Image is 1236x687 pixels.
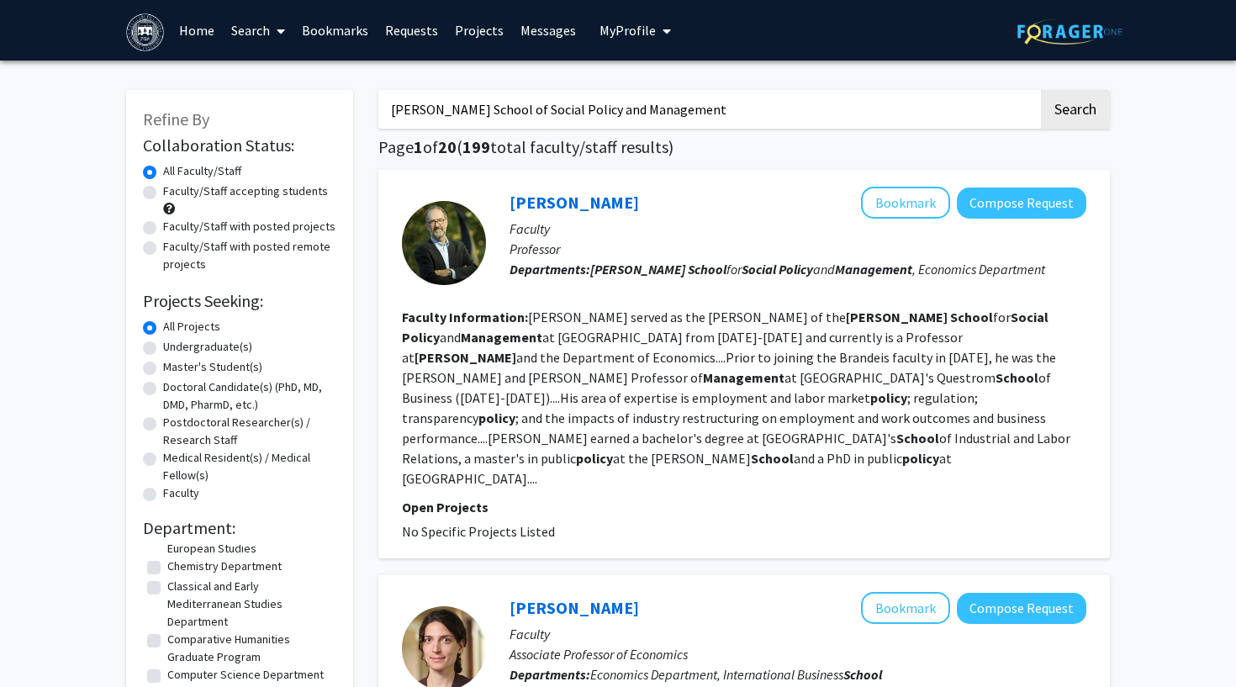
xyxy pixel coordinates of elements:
label: Faculty/Staff with posted projects [163,218,335,235]
span: My Profile [600,22,656,39]
a: Bookmarks [293,1,377,60]
a: [PERSON_NAME] [510,192,639,213]
label: Undergraduate(s) [163,338,252,356]
button: Search [1041,90,1110,129]
span: Economics Department, International Business [590,666,882,683]
iframe: Chat [13,611,71,674]
b: School [996,369,1038,386]
b: School [950,309,993,325]
p: Faculty [510,219,1086,239]
a: [PERSON_NAME] [510,597,639,618]
button: Compose Request to David Weil [957,188,1086,219]
h1: Page of ( total faculty/staff results) [378,137,1110,157]
label: Faculty/Staff with posted remote projects [163,238,336,273]
b: School [896,430,939,447]
b: Policy [779,261,813,277]
b: policy [576,450,613,467]
button: Add Maya Eden to Bookmarks [861,592,950,624]
b: policy [478,410,515,426]
b: School [751,450,794,467]
p: Faculty [510,624,1086,644]
p: Professor [510,239,1086,259]
a: Projects [446,1,512,60]
b: [PERSON_NAME] [415,349,516,366]
label: Faculty [163,484,199,502]
b: Departments: [510,666,590,683]
label: Master's Student(s) [163,358,262,376]
b: policy [870,389,907,406]
h2: Projects Seeking: [143,291,336,311]
a: Messages [512,1,584,60]
span: 1 [414,136,423,157]
b: Faculty Information: [402,309,528,325]
a: Search [223,1,293,60]
img: Brandeis University Logo [126,13,164,51]
label: Chemistry Department [167,558,282,575]
span: No Specific Projects Listed [402,523,555,540]
label: Medical Resident(s) / Medical Fellow(s) [163,449,336,484]
b: Management [835,261,912,277]
b: Management [461,329,542,346]
span: 20 [438,136,457,157]
label: Comparative Humanities Graduate Program [167,631,332,666]
label: Postdoctoral Researcher(s) / Research Staff [163,414,336,449]
label: Classical and Early Mediterranean Studies Department [167,578,332,631]
p: Associate Professor of Economics [510,644,1086,664]
a: Home [171,1,223,60]
a: Requests [377,1,446,60]
label: Computer Science Department [167,666,324,684]
span: 199 [462,136,490,157]
h2: Collaboration Status: [143,135,336,156]
b: Social [1011,309,1048,325]
label: Faculty/Staff accepting students [163,182,328,200]
b: Social [742,261,776,277]
label: All Projects [163,318,220,336]
b: Departments: [510,261,590,277]
p: Open Projects [402,497,1086,517]
b: [PERSON_NAME] [846,309,948,325]
b: School [688,261,726,277]
button: Add David Weil to Bookmarks [861,187,950,219]
label: Doctoral Candidate(s) (PhD, MD, DMD, PharmD, etc.) [163,378,336,414]
label: All Faculty/Staff [163,162,241,180]
h2: Department: [143,518,336,538]
b: [PERSON_NAME] [590,261,685,277]
img: ForagerOne Logo [1017,18,1122,45]
b: Management [703,369,784,386]
b: Policy [402,329,440,346]
b: policy [902,450,939,467]
span: Refine By [143,108,209,129]
input: Search Keywords [378,90,1038,129]
span: for and , Economics Department [590,261,1045,277]
button: Compose Request to Maya Eden [957,593,1086,624]
b: School [843,666,882,683]
fg-read-more: [PERSON_NAME] served as the [PERSON_NAME] of the for and at [GEOGRAPHIC_DATA] from [DATE]-[DATE] ... [402,309,1070,487]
